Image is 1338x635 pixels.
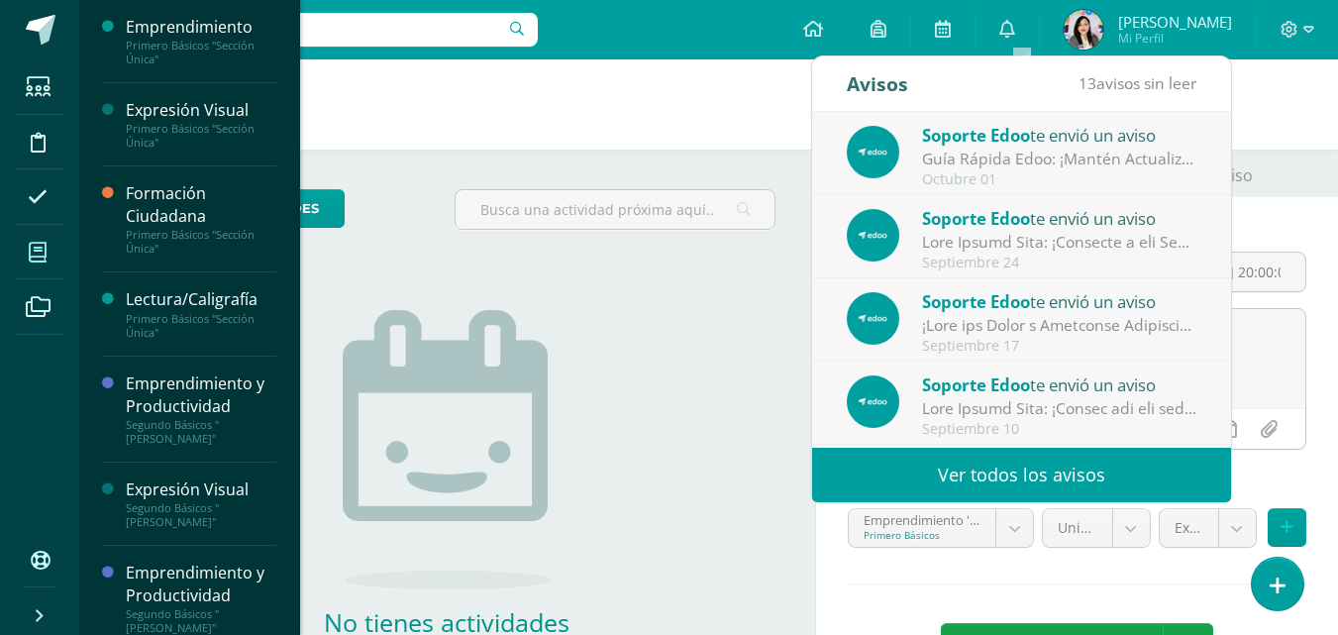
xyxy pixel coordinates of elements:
[126,288,276,339] a: Lectura/CaligrafíaPrimero Básicos "Sección Única"
[922,371,1197,397] div: te envió un aviso
[126,122,276,150] div: Primero Básicos "Sección Única"
[922,231,1197,254] div: Guía Rápida Edoo: ¡Notifica a los Padres sobre Faltas Disciplinarias con un Clic!: En Edoo, busca...
[126,372,276,446] a: Emprendimiento y ProductividadSegundo Básicos "[PERSON_NAME]"
[1118,30,1232,47] span: Mi Perfil
[922,122,1197,148] div: te envió un aviso
[922,421,1197,438] div: Septiembre 10
[126,562,276,607] div: Emprendimiento y Productividad
[126,501,276,529] div: Segundo Básicos "[PERSON_NAME]"
[922,397,1197,420] div: Guía Rápida Edoo: ¡Conoce qué son los Bolsones o Divisiones de Nota!: En Edoo, buscamos que cada ...
[126,16,276,39] div: Emprendimiento
[1079,72,1196,94] span: avisos sin leer
[126,16,276,66] a: EmprendimientoPrimero Básicos "Sección Única"
[922,290,1030,313] span: Soporte Edoo
[847,375,899,428] img: e4bfb1306657ee1b3f04ec402857feb8.png
[103,59,791,150] h1: Actividades
[922,288,1197,314] div: te envió un aviso
[922,207,1030,230] span: Soporte Edoo
[864,509,980,528] div: Emprendimiento 'Sección Única'
[922,314,1197,337] div: ¡Deja una Tarea a Múltiples Secciones en un Solo Paso!: En Edoo, buscamos simplificar la gestión ...
[1118,12,1232,32] span: [PERSON_NAME]
[1079,72,1096,94] span: 13
[922,148,1197,170] div: Guía Rápida Edoo: ¡Mantén Actualizada tu Información de Perfil!: En Edoo, es importante mantener ...
[126,478,276,501] div: Expresión Visual
[847,209,899,262] img: e4bfb1306657ee1b3f04ec402857feb8.png
[1160,509,1256,547] a: Examen (30.0pts)
[1043,509,1150,547] a: Unidad 4
[847,126,899,178] img: e4bfb1306657ee1b3f04ec402857feb8.png
[922,255,1197,271] div: Septiembre 24
[922,171,1197,188] div: Octubre 01
[849,509,1033,547] a: Emprendimiento 'Sección Única'Primero Básicos
[126,99,276,150] a: Expresión VisualPrimero Básicos "Sección Única"
[847,292,899,345] img: e4bfb1306657ee1b3f04ec402857feb8.png
[922,338,1197,355] div: Septiembre 17
[922,205,1197,231] div: te envió un aviso
[812,448,1231,502] a: Ver todos los avisos
[126,312,276,340] div: Primero Básicos "Sección Única"
[922,124,1030,147] span: Soporte Edoo
[1175,509,1203,547] span: Examen (30.0pts)
[126,288,276,311] div: Lectura/Caligrafía
[126,418,276,446] div: Segundo Básicos "[PERSON_NAME]"
[847,56,908,111] div: Avisos
[343,310,551,589] img: no_activities.png
[92,13,538,47] input: Busca un usuario...
[126,478,276,529] a: Expresión VisualSegundo Básicos "[PERSON_NAME]"
[1058,509,1097,547] span: Unidad 4
[864,528,980,542] div: Primero Básicos
[126,607,276,635] div: Segundo Básicos "[PERSON_NAME]"
[126,182,276,228] div: Formación Ciudadana
[1164,229,1306,244] label: Fecha:
[126,39,276,66] div: Primero Básicos "Sección Única"
[126,562,276,635] a: Emprendimiento y ProductividadSegundo Básicos "[PERSON_NAME]"
[126,228,276,256] div: Primero Básicos "Sección Única"
[126,182,276,256] a: Formación CiudadanaPrimero Básicos "Sección Única"
[126,372,276,418] div: Emprendimiento y Productividad
[1213,152,1253,199] span: Aviso
[1165,253,1305,291] input: Fecha de entrega
[456,190,773,229] input: Busca una actividad próxima aquí...
[1064,10,1103,50] img: d68dd43e1e0bb7b2ffdb34324ef3d439.png
[126,99,276,122] div: Expresión Visual
[922,373,1030,396] span: Soporte Edoo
